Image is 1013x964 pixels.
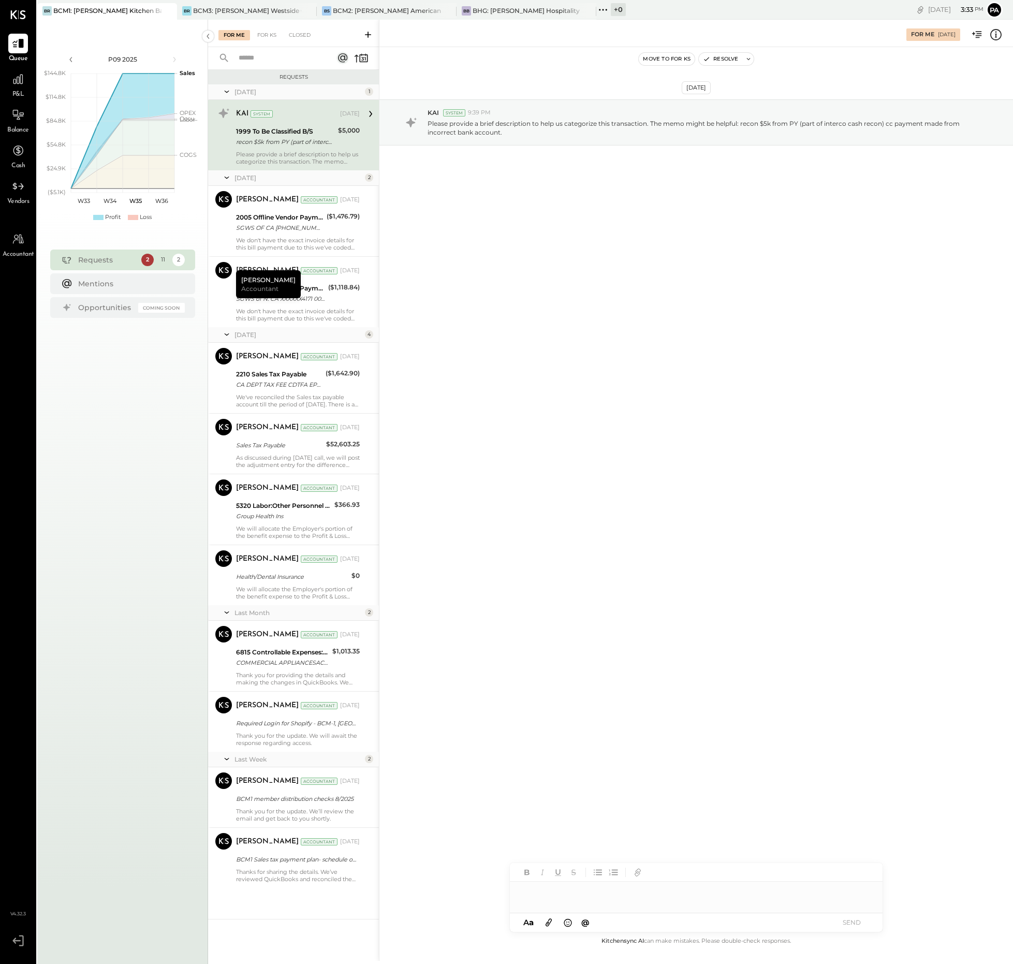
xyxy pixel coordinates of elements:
div: [DATE] [234,87,362,96]
div: Accountant [301,424,337,431]
button: Strikethrough [567,866,580,879]
span: Balance [7,126,29,135]
span: Cash [11,162,25,171]
div: 6815 Controllable Expenses:1. Operating Expenses:Repair & Maintenance, Facility [236,647,329,658]
div: BR [42,6,52,16]
div: 5320 Labor:Other Personnel Expense:Health/Dental Insurance [236,501,331,511]
div: 11 [157,254,169,266]
div: Requests [78,255,136,265]
button: Italic [536,866,549,879]
div: For Me [911,31,934,39]
text: W36 [155,197,168,205]
div: Loss [140,213,152,222]
div: System [251,110,273,118]
text: OPEX [180,109,196,116]
div: Coming Soon [138,303,185,313]
div: Closed [284,30,316,40]
div: BCM1: [PERSON_NAME] Kitchen Bar Market [53,6,162,15]
div: $5,000 [338,125,360,136]
div: [PERSON_NAME] [236,630,299,640]
div: Accountant [301,267,337,274]
div: We don't have the exact invoice details for this bill payment due to this we've coded this paymen... [236,308,360,322]
div: Health/Dental Insurance [236,572,348,582]
div: Last Month [234,608,362,617]
div: Group Health Ins [236,511,331,521]
div: Accountant [301,631,337,638]
div: [DATE] [928,5,983,14]
span: @ [581,917,590,927]
div: Requests [213,74,374,81]
div: We will allocate the Employer's portion of the benefit expense to the Profit & Loss account, we h... [236,586,360,600]
div: [PERSON_NAME] [236,700,299,711]
div: BHG: [PERSON_NAME] Hospitality Group, LLC [473,6,581,15]
div: We don't have the exact invoice details for this bill payment due to this we've coded this paymen... [236,237,360,251]
div: $1,013.35 [332,646,360,656]
a: Cash [1,141,36,171]
span: 9:39 PM [468,109,491,117]
div: BB [462,6,471,16]
div: 2005 Offline Vendor Payments [236,212,324,223]
div: recon $5k from PY (part of interco cash recon) cc payment made from incorrect bank account. [236,137,335,147]
div: copy link [915,4,926,15]
div: 2210 Sales Tax Payable [236,369,322,379]
div: Last Week [234,755,362,764]
div: Please provide a brief description to help us categorize this transaction. The memo might be help... [236,151,360,165]
text: $24.9K [47,165,66,172]
div: BR [182,6,192,16]
div: Accountant [301,778,337,785]
button: Unordered List [591,866,605,879]
div: Accountant [301,702,337,709]
div: [PERSON_NAME] [236,270,301,298]
div: 2 [365,755,373,763]
div: ($1,118.84) [328,282,360,293]
div: Accountant [301,485,337,492]
p: Please provide a brief description to help us categorize this transaction. The memo might be help... [428,119,976,137]
div: [DATE] [682,81,711,94]
a: Accountant [1,229,36,259]
button: SEND [831,915,872,929]
div: We will allocate the Employer's portion of the benefit expense to the Profit & Loss account. [236,525,360,539]
div: COMMERCIAL APPLIANCESACRAMENTO CA XXXX1021 [236,658,329,668]
div: [DATE] [340,838,360,846]
div: BCM1 Sales tax payment plan- schedule of payments [236,854,357,865]
text: Occu... [180,115,197,122]
div: 1999 To Be Classified B/S [236,126,335,137]
div: [PERSON_NAME] [236,266,299,276]
div: [DATE] [340,702,360,710]
div: [DATE] [340,777,360,785]
div: Thanks for sharing the details. We’ve reviewed QuickBooks and reconciled the balance as of [DATE]... [236,868,360,883]
div: [PERSON_NAME] [236,554,299,564]
span: KAI [428,108,439,117]
div: Sales Tax Payable [236,440,323,450]
a: Vendors [1,177,36,207]
div: For KS [252,30,282,40]
div: Accountant [301,353,337,360]
button: @ [578,916,593,929]
span: Accountant [241,284,278,293]
div: [DATE] [340,110,360,118]
div: As discussed during [DATE] call, we will post the adjustment entry for the difference amount once... [236,454,360,469]
div: System [443,109,465,116]
div: BS [322,6,331,16]
div: + 0 [611,3,626,16]
div: 2 [141,254,154,266]
div: BCM1 member distribution checks 8/2025 [236,794,357,804]
div: Accountant [301,196,337,203]
text: W33 [78,197,90,205]
div: [PERSON_NAME] [236,422,299,433]
span: Accountant [3,250,34,259]
span: a [529,917,534,927]
span: Vendors [7,197,30,207]
div: CA DEPT TAX FEE CDTFA EPMT 28221 CA DEPT TAX FEE CDTFA EPMT XXXXXX2215 [DATE] TRACE#- [236,379,322,390]
div: SGWS OF CA [PHONE_NUMBER] FL305-625-4171 [236,223,324,233]
button: Pa [986,2,1003,18]
div: [DATE] [340,423,360,432]
div: [DATE] [340,484,360,492]
button: Resolve [699,53,742,65]
a: Queue [1,34,36,64]
div: 1 [365,87,373,96]
div: Mentions [78,279,180,289]
div: [DATE] [234,173,362,182]
div: Accountant [301,556,337,563]
div: [DATE] [938,31,956,38]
